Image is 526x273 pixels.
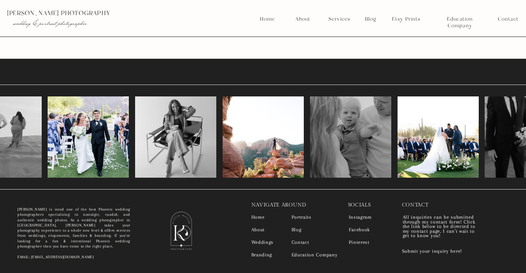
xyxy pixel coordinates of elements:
a: Portraits [292,215,320,220]
nav: All inquiries can be submitted through my contact form! Click the link below to be directed to my... [403,215,476,241]
a: Pinterest [349,240,377,245]
a: Education Company [292,253,338,258]
a: Services [326,16,353,23]
p: [PERSON_NAME] photography [7,10,148,17]
a: About [251,228,289,233]
a: About [293,16,312,23]
a: Home [259,16,275,23]
p: navigate around [251,202,318,208]
a: Weddings [251,240,280,245]
a: Contact [498,16,518,23]
p: wedding & portrait photographer [13,20,133,27]
a: Blog [362,16,379,23]
a: Blog [292,228,329,233]
p: socials [348,202,381,208]
p: contact [402,202,435,208]
a: Education Company [434,16,485,23]
a: [PERSON_NAME] is voted one of the best Phoenix wedding photographers specializing in nostalgic, c... [17,207,130,255]
a: Branding [251,253,270,258]
a: Home [251,215,280,220]
a: Facebook [349,228,386,233]
a: Instagram [349,215,377,220]
a: Contact [292,240,320,245]
a: Etsy Prints [389,16,423,23]
a: Submit your inquiry here! [402,249,485,257]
